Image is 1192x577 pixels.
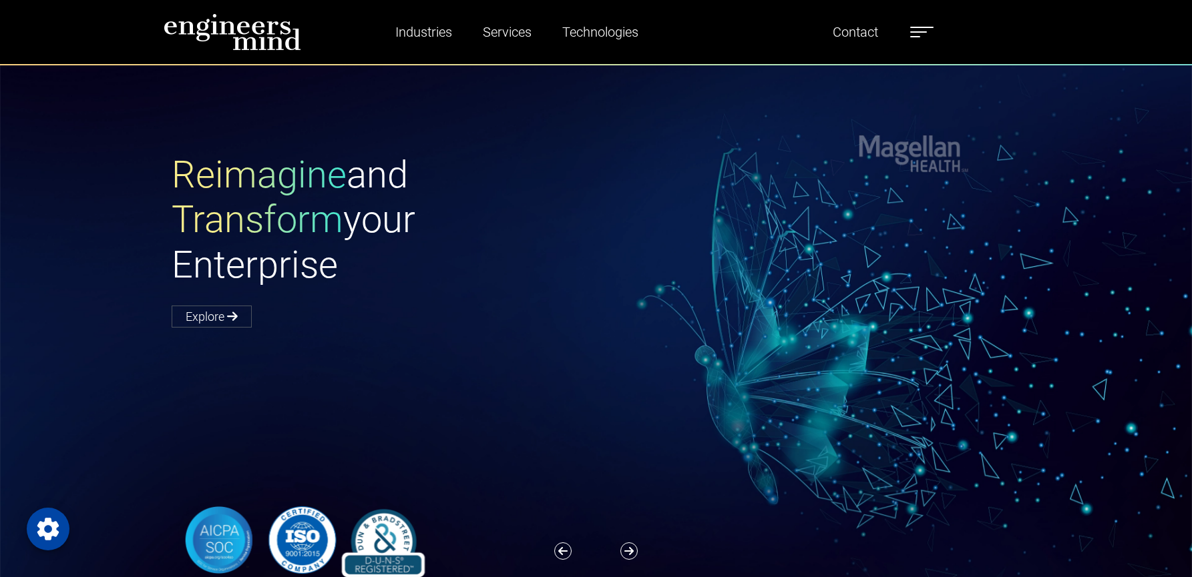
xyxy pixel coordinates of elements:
a: Services [477,17,537,47]
span: Transform [172,197,343,241]
a: Technologies [557,17,644,47]
img: logo [164,13,301,51]
a: Industries [390,17,457,47]
a: Contact [827,17,883,47]
h1: and your Enterprise [172,153,596,287]
span: Reimagine [172,153,347,197]
img: banner-logo [172,503,431,577]
a: Explore [172,306,252,328]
